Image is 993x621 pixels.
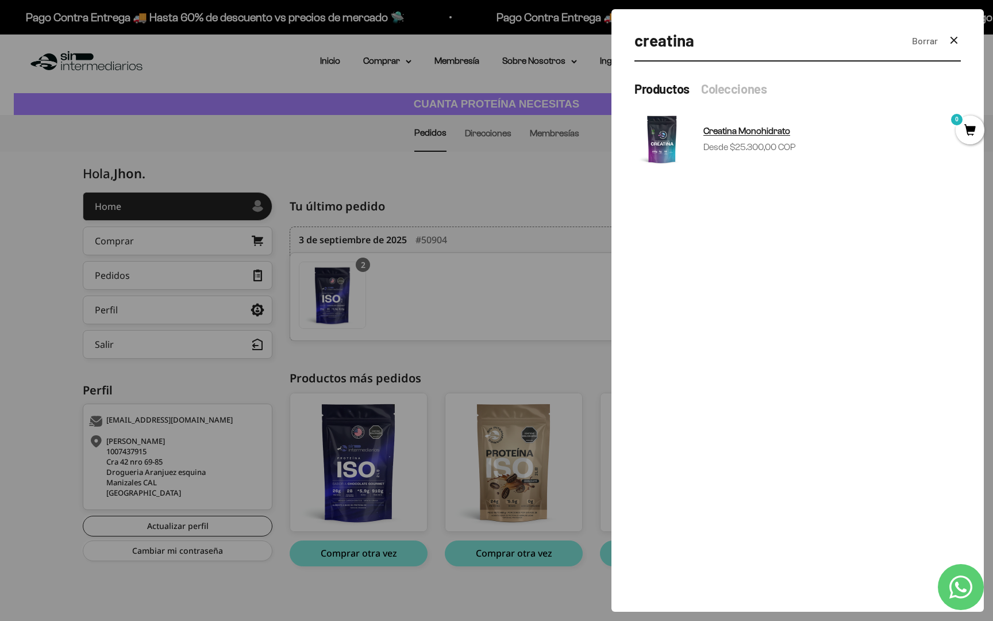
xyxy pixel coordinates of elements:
a: Creatina Monohidrato Desde $25.300,00 COP [634,112,961,167]
mark: 0 [950,113,964,126]
input: Buscar [634,28,903,53]
img: Creatina Monohidrato [634,112,690,167]
sale-price: Desde $25.300,00 COP [703,140,796,155]
button: Productos [634,80,690,98]
span: Creatina Monohidrato [703,126,790,136]
a: 0 [956,125,984,137]
button: Colecciones [701,80,767,98]
button: Borrar [912,33,938,48]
